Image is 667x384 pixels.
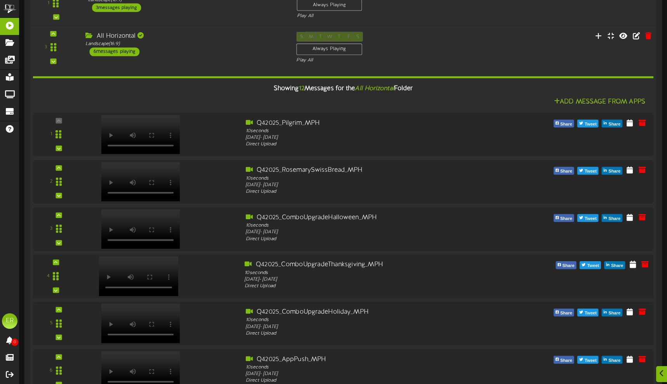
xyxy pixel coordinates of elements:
[246,134,493,141] div: [DATE] - [DATE]
[246,166,493,175] div: Q42025_RosemarySwissBread_MPH
[246,141,493,148] div: Direct Upload
[299,85,304,92] span: 12
[245,260,494,269] div: Q42025_ComboUpgradeThanksgiving_MPH
[246,119,493,128] div: Q42025_Pilgrim_MPH
[11,339,18,346] span: 0
[580,261,601,269] button: Tweet
[85,41,285,47] div: Landscape ( 16:9 )
[246,377,493,384] div: Direct Upload
[297,13,442,19] div: Play All
[602,214,622,222] button: Share
[246,236,493,243] div: Direct Upload
[577,167,599,175] button: Tweet
[583,167,598,176] span: Tweet
[559,215,574,223] span: Share
[577,309,599,316] button: Tweet
[552,97,648,107] button: Add Message From Apps
[246,323,493,330] div: [DATE] - [DATE]
[607,356,622,365] span: Share
[602,356,622,364] button: Share
[50,367,52,374] div: 6
[2,313,17,329] div: ER
[246,355,493,364] div: Q42025_AppPush_MPH
[85,32,285,41] div: All Horizontal
[577,356,599,364] button: Tweet
[583,120,598,129] span: Tweet
[92,3,141,12] div: 3 messages playing
[246,308,493,317] div: Q42025_ComboUpgradeHoliday_MPH
[604,261,625,269] button: Share
[27,80,660,97] div: Showing Messages for the Folder
[607,120,622,129] span: Share
[559,356,574,365] span: Share
[245,269,494,276] div: 10 seconds
[602,309,622,316] button: Share
[554,309,574,316] button: Share
[246,175,493,182] div: 10 seconds
[559,167,574,176] span: Share
[559,309,574,318] span: Share
[577,214,599,222] button: Tweet
[554,167,574,175] button: Share
[246,330,493,337] div: Direct Upload
[556,261,577,269] button: Share
[561,262,576,270] span: Share
[246,213,493,222] div: Q42025_ComboUpgradeHalloween_MPH
[355,85,394,92] i: All Horizontal
[246,222,493,229] div: 10 seconds
[246,229,493,236] div: [DATE] - [DATE]
[577,120,599,127] button: Tweet
[246,182,493,189] div: [DATE] - [DATE]
[554,356,574,364] button: Share
[246,371,493,377] div: [DATE] - [DATE]
[610,262,625,270] span: Share
[583,215,598,223] span: Tweet
[245,283,494,290] div: Direct Upload
[585,262,601,270] span: Tweet
[246,364,493,371] div: 10 seconds
[583,309,598,318] span: Tweet
[296,57,443,64] div: Play All
[607,167,622,176] span: Share
[90,47,140,56] div: 6 messages playing
[607,215,622,223] span: Share
[583,356,598,365] span: Tweet
[246,317,493,323] div: 10 seconds
[245,276,494,283] div: [DATE] - [DATE]
[607,309,622,318] span: Share
[602,167,622,175] button: Share
[602,120,622,127] button: Share
[246,189,493,195] div: Direct Upload
[246,128,493,134] div: 10 seconds
[554,214,574,222] button: Share
[559,120,574,129] span: Share
[554,120,574,127] button: Share
[296,44,362,55] div: Always Playing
